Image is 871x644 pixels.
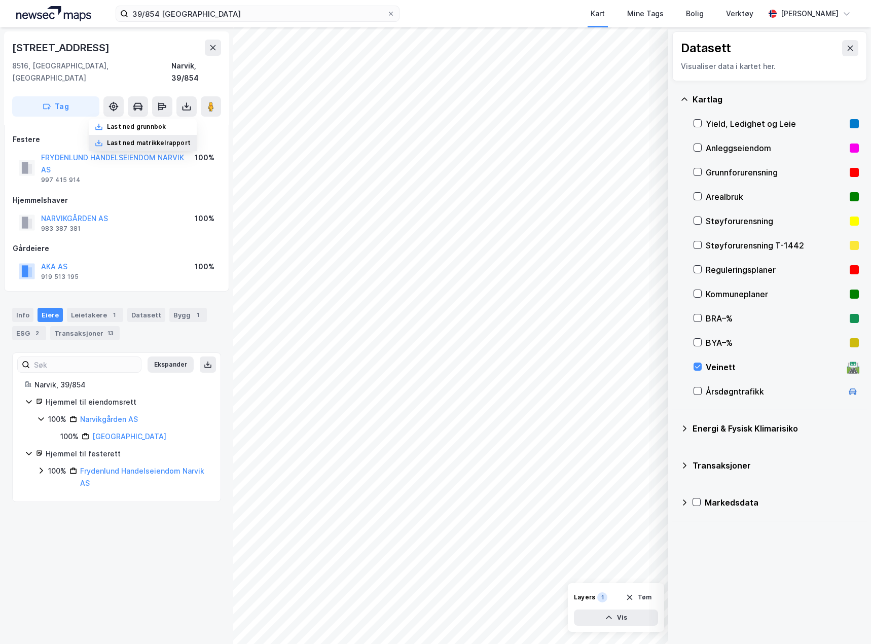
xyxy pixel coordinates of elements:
div: 919 513 195 [41,273,79,281]
div: Yield, Ledighet og Leie [706,118,846,130]
div: Kart [591,8,605,20]
div: Festere [13,133,221,146]
button: Tøm [619,589,658,605]
div: 8516, [GEOGRAPHIC_DATA], [GEOGRAPHIC_DATA] [12,60,171,84]
div: Kontrollprogram for chat [820,595,871,644]
div: 100% [195,152,214,164]
div: Energi & Fysisk Klimarisiko [693,422,859,435]
div: Narvik, 39/854 [34,379,208,391]
div: Hjemmelshaver [13,194,221,206]
div: Info [12,308,33,322]
a: Frydenlund Handelseiendom Narvik AS [80,467,204,487]
div: [PERSON_NAME] [781,8,839,20]
div: Visualiser data i kartet her. [681,60,858,73]
div: 🛣️ [846,361,860,374]
div: 983 387 381 [41,225,81,233]
div: 100% [195,261,214,273]
div: Datasett [681,40,731,56]
div: 100% [60,431,79,443]
div: Datasett [127,308,165,322]
div: Bolig [686,8,704,20]
div: Kommuneplaner [706,288,846,300]
div: Reguleringsplaner [706,264,846,276]
div: Eiere [38,308,63,322]
div: Veinett [706,361,843,373]
div: Støyforurensning [706,215,846,227]
a: Narvikgården AS [80,415,138,423]
div: Narvik, 39/854 [171,60,221,84]
div: Anleggseiendom [706,142,846,154]
div: 1 [597,592,607,602]
input: Søk på adresse, matrikkel, gårdeiere, leietakere eller personer [128,6,387,21]
iframe: Chat Widget [820,595,871,644]
div: ESG [12,326,46,340]
div: Gårdeiere [13,242,221,255]
button: Ekspander [148,356,194,373]
button: Vis [574,610,658,626]
div: Transaksjoner [50,326,120,340]
div: Verktøy [726,8,753,20]
div: Hjemmel til eiendomsrett [46,396,208,408]
input: Søk [30,357,141,372]
div: 1 [193,310,203,320]
div: 1 [109,310,119,320]
div: 100% [195,212,214,225]
div: Last ned matrikkelrapport [107,139,191,147]
div: 997 415 914 [41,176,81,184]
div: Last ned grunnbok [107,123,166,131]
div: Markedsdata [705,496,859,509]
div: Hjemmel til festerett [46,448,208,460]
div: Grunnforurensning [706,166,846,178]
div: Støyforurensning T-1442 [706,239,846,252]
div: 100% [48,465,66,477]
div: [STREET_ADDRESS] [12,40,112,56]
div: 2 [32,328,42,338]
div: Arealbruk [706,191,846,203]
div: BRA–% [706,312,846,325]
div: Mine Tags [627,8,664,20]
div: Årsdøgntrafikk [706,385,843,398]
div: 100% [48,413,66,425]
a: [GEOGRAPHIC_DATA] [92,432,166,441]
div: Leietakere [67,308,123,322]
img: logo.a4113a55bc3d86da70a041830d287a7e.svg [16,6,91,21]
div: Kartlag [693,93,859,105]
button: Tag [12,96,99,117]
div: BYA–% [706,337,846,349]
div: 13 [105,328,116,338]
div: Layers [574,593,595,601]
div: Bygg [169,308,207,322]
div: Transaksjoner [693,459,859,472]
